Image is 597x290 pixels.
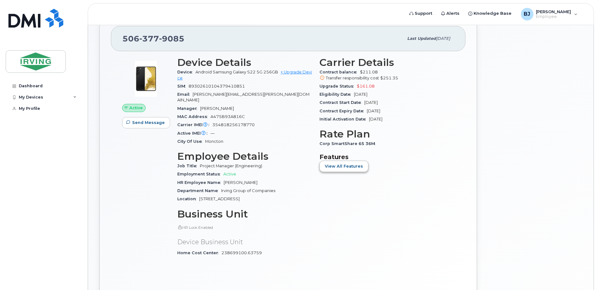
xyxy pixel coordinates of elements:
[319,128,454,140] h3: Rate Plan
[177,208,312,220] h3: Business Unit
[177,114,210,119] span: MAC Address
[405,7,437,20] a: Support
[177,131,210,136] span: Active IMEI
[224,180,257,185] span: [PERSON_NAME]
[212,122,255,127] span: 354818256178770
[319,57,454,68] h3: Carrier Details
[177,84,189,89] span: SIM
[325,163,363,169] span: View All Features
[177,196,199,201] span: Location
[357,84,375,89] span: $161.08
[177,164,200,168] span: Job Title
[221,188,275,193] span: Irving Group of Companies
[177,139,205,144] span: City Of Use
[407,36,436,41] span: Last updated
[139,34,159,43] span: 377
[474,10,511,17] span: Knowledge Base
[177,172,223,176] span: Employment Status
[446,10,459,17] span: Alerts
[380,76,398,80] span: $251.35
[223,172,236,176] span: Active
[127,60,165,98] img: image20231002-3703462-1qw5fnl.jpeg
[177,70,312,80] a: + Upgrade Device
[129,105,143,111] span: Active
[319,109,367,113] span: Contract Expiry Date
[319,92,354,97] span: Eligibility Date
[536,14,571,19] span: Employee
[195,70,278,74] span: Android Samsung Galaxy S22 5G 256GB
[177,70,195,74] span: Device
[369,117,382,121] span: [DATE]
[122,34,184,43] span: 506
[159,34,184,43] span: 9085
[319,70,360,74] span: Contract balance
[177,151,312,162] h3: Employee Details
[364,100,378,105] span: [DATE]
[319,153,454,161] h3: Features
[200,106,234,111] span: [PERSON_NAME]
[524,10,530,18] span: BJ
[122,117,170,128] button: Send Message
[536,9,571,14] span: [PERSON_NAME]
[367,109,380,113] span: [DATE]
[319,70,454,81] span: $211.08
[319,141,378,146] span: Corp SmartShare 65 36M
[210,114,245,119] span: A475B93A816C
[319,84,357,89] span: Upgrade Status
[199,196,240,201] span: [STREET_ADDRESS]
[189,84,245,89] span: 89302610104379410851
[464,7,516,20] a: Knowledge Base
[221,250,262,255] span: 238699100.63759
[436,36,450,41] span: [DATE]
[205,139,223,144] span: Moncton
[319,161,368,172] button: View All Features
[319,100,364,105] span: Contract Start Date
[177,180,224,185] span: HR Employee Name
[326,76,379,80] span: Transfer responsibility cost
[415,10,432,17] span: Support
[200,164,262,168] span: Project Manager (Engineering)
[177,92,193,97] span: Email
[177,57,312,68] h3: Device Details
[437,7,464,20] a: Alerts
[319,117,369,121] span: Initial Activation Date
[210,131,215,136] span: —
[177,106,200,111] span: Manager
[132,120,165,126] span: Send Message
[177,92,309,102] span: [PERSON_NAME][EMAIL_ADDRESS][PERSON_NAME][DOMAIN_NAME]
[177,238,312,247] p: Device Business Unit
[177,122,212,127] span: Carrier IMEI
[517,8,582,20] div: Bogarin, Jorge
[177,225,312,230] p: HR Lock Enabled
[354,92,367,97] span: [DATE]
[177,188,221,193] span: Department Name
[177,250,221,255] span: Home Cost Center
